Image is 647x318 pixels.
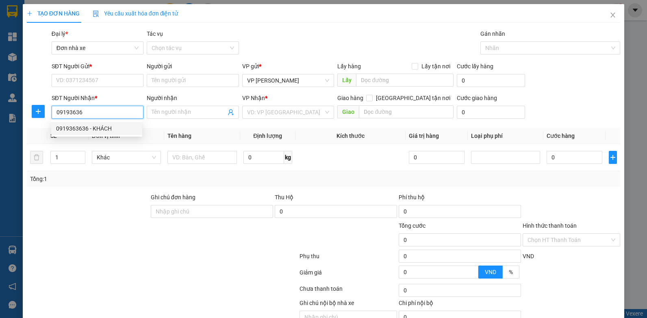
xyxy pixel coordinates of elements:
[147,94,239,102] div: Người nhận
[30,151,43,164] button: delete
[457,95,497,101] label: Cước giao hàng
[275,194,293,200] span: Thu Hộ
[299,268,398,282] div: Giảm giá
[601,4,624,27] button: Close
[167,151,237,164] input: VD: Bàn, Ghế
[51,122,142,135] div: 0919363636 - KHÁCH
[409,151,465,164] input: 0
[300,298,397,311] div: Ghi chú nội bộ nhà xe
[253,133,282,139] span: Định lượng
[337,133,365,139] span: Kích thước
[299,252,398,266] div: Phụ thu
[284,151,292,164] span: kg
[399,222,426,229] span: Tổng cước
[50,133,57,139] span: SL
[509,269,513,275] span: %
[30,174,250,183] div: Tổng: 1
[399,298,521,311] div: Chi phí nội bộ
[147,62,239,71] div: Người gửi
[337,105,359,118] span: Giao
[359,105,453,118] input: Dọc đường
[485,269,496,275] span: VND
[151,194,195,200] label: Ghi chú đơn hàng
[356,74,453,87] input: Dọc đường
[337,95,363,101] span: Giao hàng
[27,11,33,16] span: plus
[147,30,163,37] label: Tác vụ
[373,94,454,102] span: [GEOGRAPHIC_DATA] tận nơi
[242,95,265,101] span: VP Nhận
[93,11,99,17] img: icon
[52,30,68,37] span: Đại lý
[93,10,178,17] span: Yêu cầu xuất hóa đơn điện tử
[457,74,525,87] input: Cước lấy hàng
[480,30,505,37] label: Gán nhãn
[167,133,191,139] span: Tên hàng
[523,222,577,229] label: Hình thức thanh toán
[32,105,45,118] button: plus
[399,193,521,205] div: Phí thu hộ
[609,154,617,161] span: plus
[299,284,398,298] div: Chưa thanh toán
[97,151,156,163] span: Khác
[610,12,616,18] span: close
[52,94,144,102] div: SĐT Người Nhận
[27,10,80,17] span: TẠO ĐƠN HÀNG
[56,124,137,133] div: 0919363636 - KHÁCH
[609,151,617,164] button: plus
[457,106,525,119] input: Cước giao hàng
[52,62,144,71] div: SĐT Người Gửi
[547,133,575,139] span: Cước hàng
[242,62,334,71] div: VP gửi
[457,63,493,70] label: Cước lấy hàng
[337,63,361,70] span: Lấy hàng
[151,205,273,218] input: Ghi chú đơn hàng
[468,128,544,144] th: Loại phụ phí
[56,42,139,54] span: Đơn nhà xe
[247,74,330,87] span: VP Trần Khát Chân
[409,133,439,139] span: Giá trị hàng
[337,74,356,87] span: Lấy
[418,62,454,71] span: Lấy tận nơi
[228,109,234,115] span: user-add
[523,253,534,259] span: VND
[32,108,44,115] span: plus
